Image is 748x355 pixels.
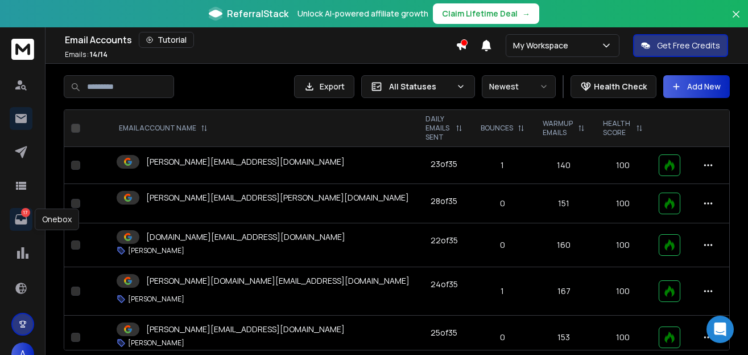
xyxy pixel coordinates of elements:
[603,119,631,137] p: HEALTH SCORE
[478,332,527,343] p: 0
[431,158,457,170] div: 23 of 35
[478,239,527,251] p: 0
[534,267,594,316] td: 167
[482,75,556,98] button: Newest
[35,209,79,230] div: Onebox
[433,3,539,24] button: Claim Lifetime Deal→
[663,75,730,98] button: Add New
[431,195,457,207] div: 28 of 35
[227,7,288,21] span: ReferralStack
[119,124,208,133] div: EMAIL ACCOUNT NAME
[146,156,345,168] p: [PERSON_NAME][EMAIL_ADDRESS][DOMAIN_NAME]
[139,32,194,48] button: Tutorial
[21,208,30,217] p: 17
[478,160,527,171] p: 1
[425,115,451,142] p: DAILY EMAILS SENT
[146,192,409,203] p: [PERSON_NAME][EMAIL_ADDRESS][PERSON_NAME][DOMAIN_NAME]
[146,324,345,335] p: [PERSON_NAME][EMAIL_ADDRESS][DOMAIN_NAME]
[431,235,458,246] div: 22 of 35
[128,295,184,304] p: [PERSON_NAME]
[10,208,32,231] a: 17
[594,81,647,92] p: Health Check
[478,285,527,297] p: 1
[431,327,457,338] div: 25 of 35
[481,124,513,133] p: BOUNCES
[594,267,652,316] td: 100
[543,119,574,137] p: WARMUP EMAILS
[431,279,458,290] div: 24 of 35
[534,184,594,223] td: 151
[534,223,594,267] td: 160
[594,184,652,223] td: 100
[389,81,452,92] p: All Statuses
[571,75,656,98] button: Health Check
[513,40,573,51] p: My Workspace
[297,8,428,19] p: Unlock AI-powered affiliate growth
[522,8,530,19] span: →
[90,50,108,59] span: 14 / 14
[534,147,594,184] td: 140
[146,231,345,243] p: [DOMAIN_NAME][EMAIL_ADDRESS][DOMAIN_NAME]
[594,223,652,267] td: 100
[294,75,354,98] button: Export
[594,147,652,184] td: 100
[633,34,728,57] button: Get Free Credits
[729,7,743,34] button: Close banner
[128,338,184,348] p: [PERSON_NAME]
[478,198,527,209] p: 0
[65,50,108,59] p: Emails :
[128,246,184,255] p: [PERSON_NAME]
[657,40,720,51] p: Get Free Credits
[706,316,734,343] div: Open Intercom Messenger
[146,275,410,287] p: [PERSON_NAME][DOMAIN_NAME][EMAIL_ADDRESS][DOMAIN_NAME]
[65,32,456,48] div: Email Accounts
